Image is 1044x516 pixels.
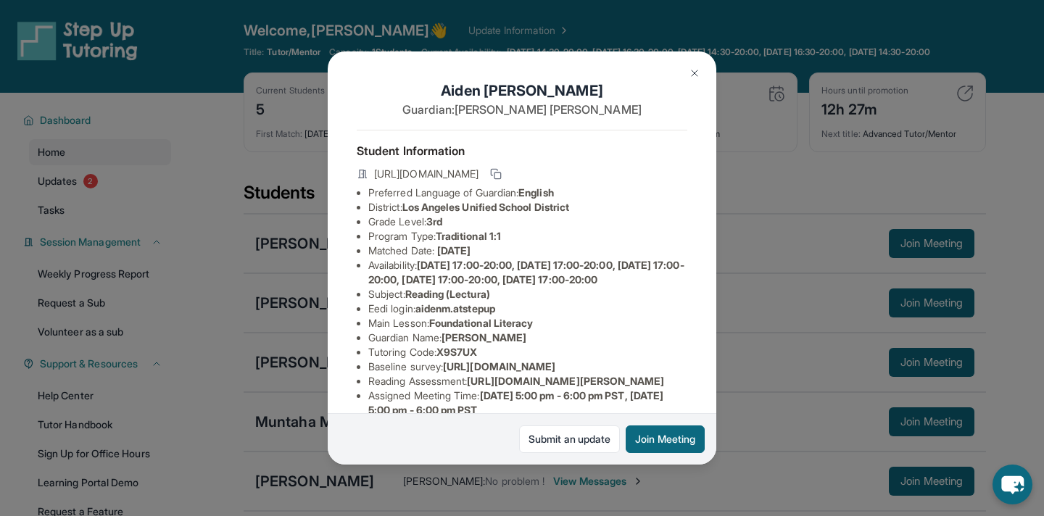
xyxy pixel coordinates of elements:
[436,346,477,358] span: X9S7UX
[518,186,554,199] span: English
[368,200,687,215] li: District:
[368,186,687,200] li: Preferred Language of Guardian:
[368,259,684,286] span: [DATE] 17:00-20:00, [DATE] 17:00-20:00, [DATE] 17:00-20:00, [DATE] 17:00-20:00, [DATE] 17:00-20:00
[368,244,687,258] li: Matched Date:
[357,142,687,159] h4: Student Information
[426,215,442,228] span: 3rd
[368,316,687,330] li: Main Lesson :
[405,288,490,300] span: Reading (Lectura)
[374,167,478,181] span: [URL][DOMAIN_NAME]
[415,302,495,315] span: aidenm.atstepup
[368,258,687,287] li: Availability:
[357,101,687,118] p: Guardian: [PERSON_NAME] [PERSON_NAME]
[626,425,705,453] button: Join Meeting
[467,375,664,387] span: [URL][DOMAIN_NAME][PERSON_NAME]
[368,359,687,374] li: Baseline survey :
[357,80,687,101] h1: Aiden [PERSON_NAME]
[368,389,663,416] span: [DATE] 5:00 pm - 6:00 pm PST, [DATE] 5:00 pm - 6:00 pm PST
[368,215,687,229] li: Grade Level:
[443,360,555,373] span: [URL][DOMAIN_NAME]
[993,465,1032,504] button: chat-button
[368,301,687,316] li: Eedi login :
[368,229,687,244] li: Program Type:
[368,330,687,345] li: Guardian Name :
[368,374,687,388] li: Reading Assessment :
[436,230,501,242] span: Traditional 1:1
[689,67,700,79] img: Close Icon
[519,425,620,453] a: Submit an update
[487,165,505,183] button: Copy link
[437,244,471,257] span: [DATE]
[442,331,526,344] span: [PERSON_NAME]
[402,201,569,213] span: Los Angeles Unified School District
[368,388,687,417] li: Assigned Meeting Time :
[368,345,687,359] li: Tutoring Code :
[429,317,533,329] span: Foundational Literacy
[368,287,687,301] li: Subject :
